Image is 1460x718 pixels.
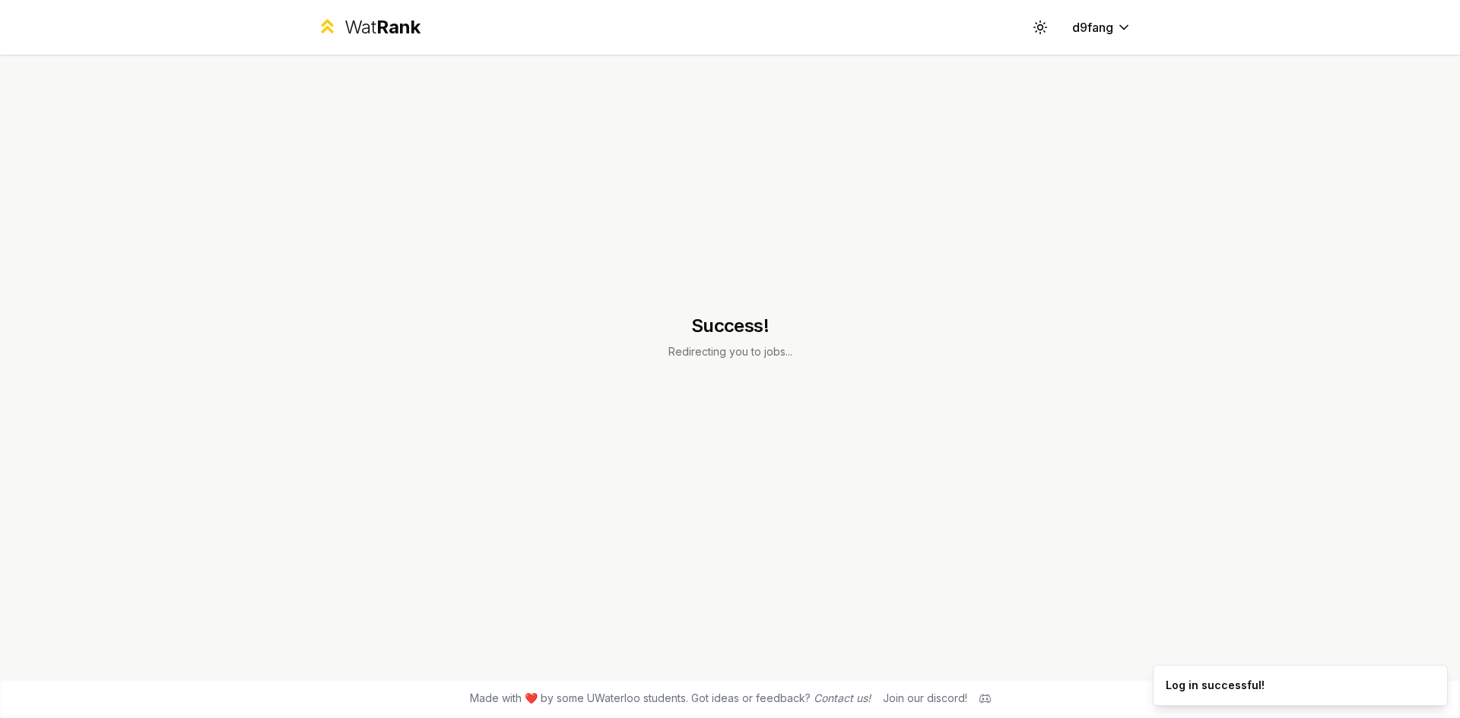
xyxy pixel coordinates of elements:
[376,16,421,38] span: Rank
[668,344,792,359] p: Redirecting you to jobs...
[814,691,871,704] a: Contact us!
[668,314,792,338] h1: Success!
[1072,18,1113,36] span: d9fang
[1166,678,1265,693] div: Log in successful!
[316,15,421,40] a: WatRank
[344,15,421,40] div: Wat
[883,691,967,706] div: Join our discord!
[1060,14,1144,41] button: d9fang
[470,691,871,706] span: Made with ❤️ by some UWaterloo students. Got ideas or feedback?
